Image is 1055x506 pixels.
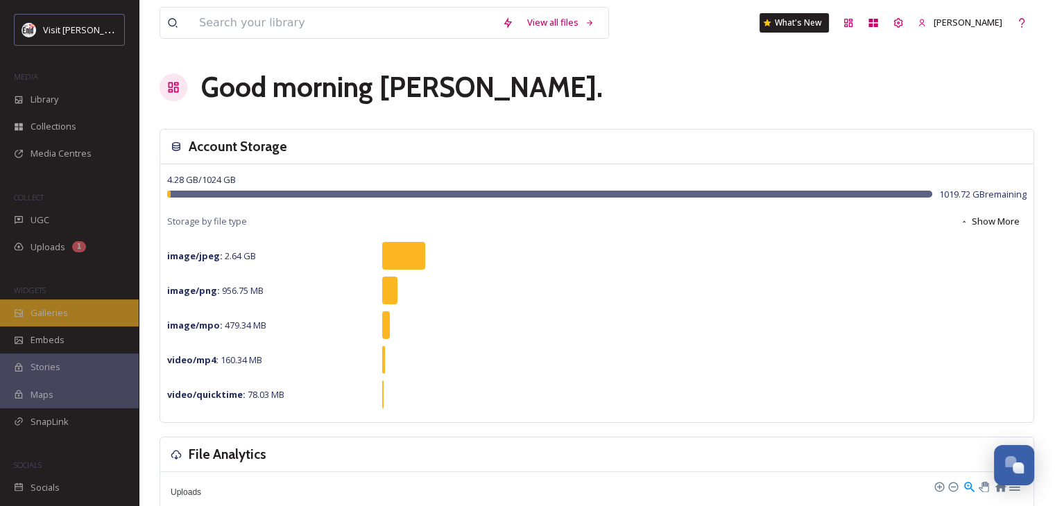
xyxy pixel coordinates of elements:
[934,16,1002,28] span: [PERSON_NAME]
[167,173,236,186] span: 4.28 GB / 1024 GB
[760,13,829,33] a: What's New
[167,250,223,262] strong: image/jpeg :
[72,241,86,252] div: 1
[43,23,131,36] span: Visit [PERSON_NAME]
[201,67,603,108] h1: Good morning [PERSON_NAME] .
[939,188,1027,201] span: 1019.72 GB remaining
[31,360,60,374] span: Stories
[963,480,975,491] div: Selection Zoom
[994,445,1034,485] button: Open Chat
[31,213,49,227] span: UGC
[160,487,201,497] span: Uploads
[31,241,65,254] span: Uploads
[520,9,601,36] a: View all files
[167,388,246,401] strong: video/quicktime :
[167,354,218,366] strong: video/mp4 :
[167,319,266,331] span: 479.34 MB
[953,208,1027,235] button: Show More
[994,480,1006,491] div: Reset Zoom
[22,23,36,37] img: visitenid_logo.jpeg
[167,354,262,366] span: 160.34 MB
[31,120,76,133] span: Collections
[947,481,957,491] div: Zoom Out
[31,147,92,160] span: Media Centres
[31,481,60,494] span: Socials
[14,71,38,82] span: MEDIA
[31,388,53,401] span: Maps
[934,481,943,491] div: Zoom In
[31,93,58,106] span: Library
[189,444,266,464] h3: File Analytics
[192,8,495,38] input: Search your library
[167,388,284,401] span: 78.03 MB
[31,306,68,320] span: Galleries
[31,333,65,347] span: Embeds
[911,9,1009,36] a: [PERSON_NAME]
[14,285,46,295] span: WIDGETS
[14,460,42,470] span: SOCIALS
[167,319,223,331] strong: image/mpo :
[167,215,247,228] span: Storage by file type
[167,284,220,297] strong: image/png :
[979,482,987,490] div: Panning
[167,250,256,262] span: 2.64 GB
[167,284,264,297] span: 956.75 MB
[1008,480,1020,491] div: Menu
[189,137,287,157] h3: Account Storage
[14,192,44,202] span: COLLECT
[31,415,69,428] span: SnapLink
